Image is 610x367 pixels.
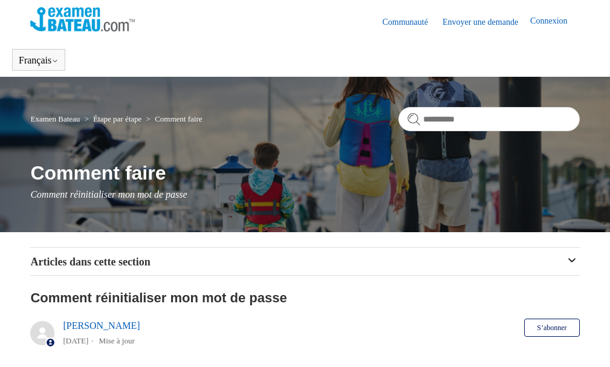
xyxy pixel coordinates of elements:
a: Communauté [382,16,440,28]
button: S’abonner à Article [524,319,579,337]
a: Étape par étape [93,114,141,123]
li: Examen Bateau [30,114,82,123]
li: Comment faire [144,114,203,123]
input: Rechercher [398,107,580,131]
a: [PERSON_NAME] [63,320,140,331]
a: Envoyer une demande [443,16,530,28]
span: Articles dans cette section [30,256,150,268]
time: 08/05/2025 11:54 [63,336,88,345]
a: Comment faire [155,114,202,123]
li: Étape par étape [82,114,144,123]
a: Connexion [530,15,579,29]
h1: Comment faire [30,158,579,187]
button: Français [19,55,59,66]
a: Examen Bateau [30,114,80,123]
h2: Comment réinitialiser mon mot de passe [30,288,579,308]
img: Page d’accueil du Centre d’aide Examen Bateau [30,7,135,31]
li: Mise à jour [99,336,135,345]
span: Comment réinitialiser mon mot de passe [30,189,187,200]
